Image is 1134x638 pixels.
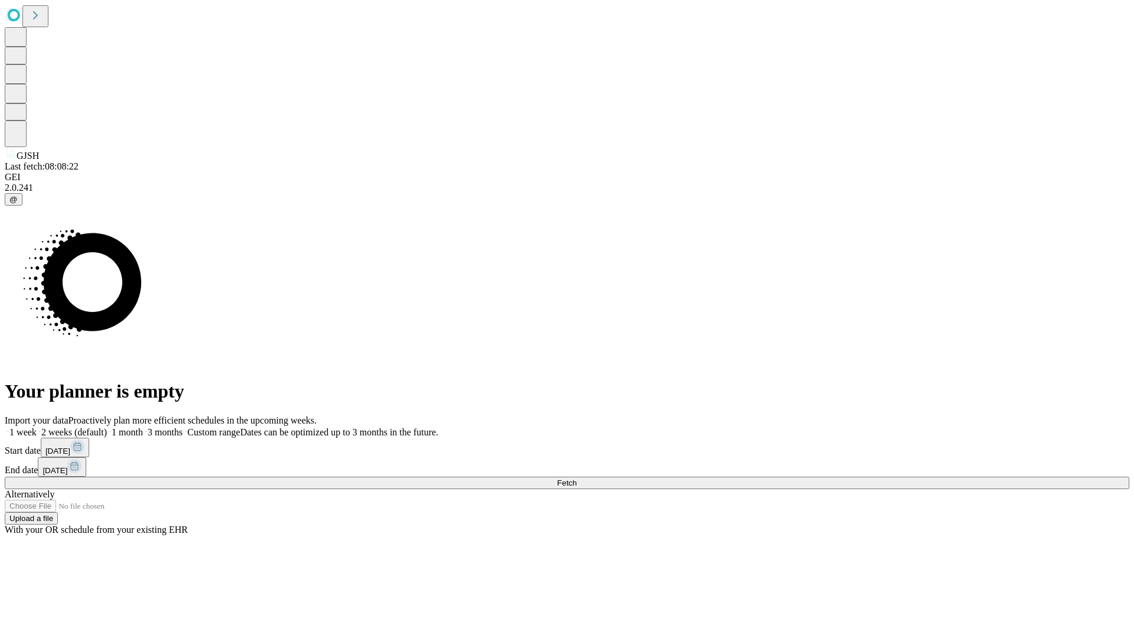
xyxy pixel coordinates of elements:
[9,427,37,437] span: 1 week
[557,479,576,487] span: Fetch
[187,427,240,437] span: Custom range
[5,183,1129,193] div: 2.0.241
[38,457,86,477] button: [DATE]
[45,447,70,455] span: [DATE]
[240,427,438,437] span: Dates can be optimized up to 3 months in the future.
[5,525,188,535] span: With your OR schedule from your existing EHR
[5,512,58,525] button: Upload a file
[41,427,107,437] span: 2 weeks (default)
[148,427,183,437] span: 3 months
[5,161,79,171] span: Last fetch: 08:08:22
[5,415,69,425] span: Import your data
[5,380,1129,402] h1: Your planner is empty
[43,466,67,475] span: [DATE]
[5,489,54,499] span: Alternatively
[9,195,18,204] span: @
[112,427,143,437] span: 1 month
[17,151,39,161] span: GJSH
[5,438,1129,457] div: Start date
[5,477,1129,489] button: Fetch
[5,457,1129,477] div: End date
[41,438,89,457] button: [DATE]
[5,193,22,206] button: @
[5,172,1129,183] div: GEI
[69,415,317,425] span: Proactively plan more efficient schedules in the upcoming weeks.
